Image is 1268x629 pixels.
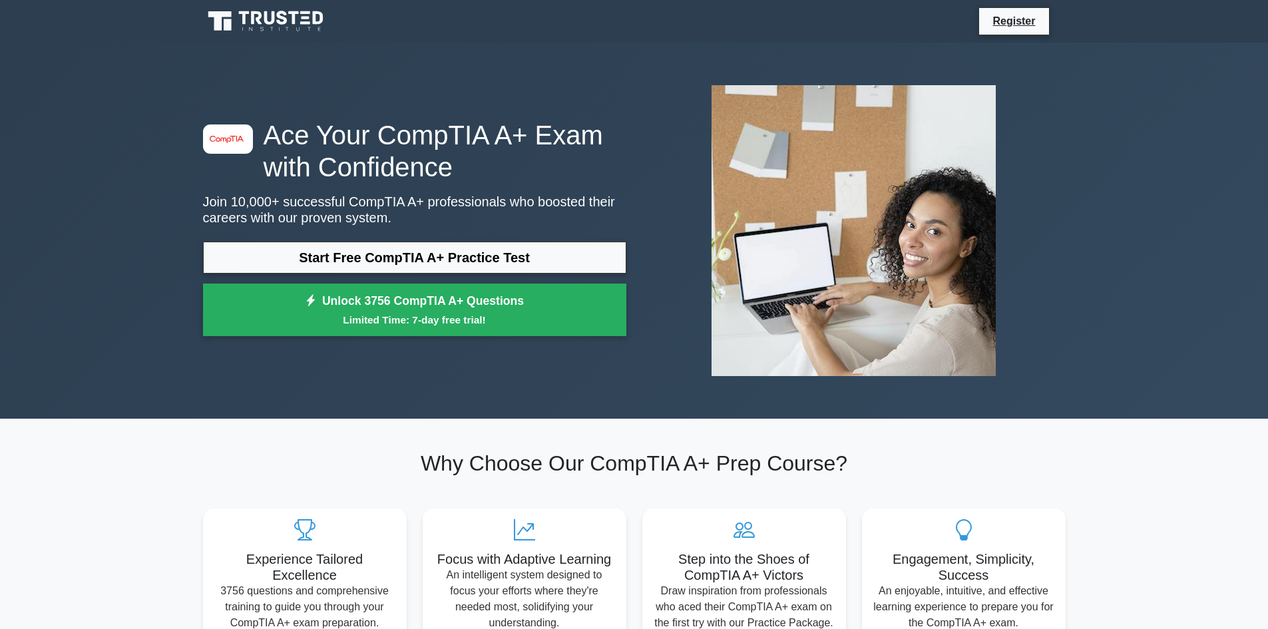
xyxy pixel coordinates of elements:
h5: Focus with Adaptive Learning [433,551,616,567]
a: Start Free CompTIA A+ Practice Test [203,242,626,274]
p: Join 10,000+ successful CompTIA A+ professionals who boosted their careers with our proven system. [203,194,626,226]
h5: Step into the Shoes of CompTIA A+ Victors [653,551,835,583]
h5: Experience Tailored Excellence [214,551,396,583]
small: Limited Time: 7-day free trial! [220,312,610,327]
h5: Engagement, Simplicity, Success [873,551,1055,583]
h2: Why Choose Our CompTIA A+ Prep Course? [203,451,1066,476]
a: Unlock 3756 CompTIA A+ QuestionsLimited Time: 7-day free trial! [203,284,626,337]
a: Register [984,13,1043,29]
h1: Ace Your CompTIA A+ Exam with Confidence [203,119,626,183]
